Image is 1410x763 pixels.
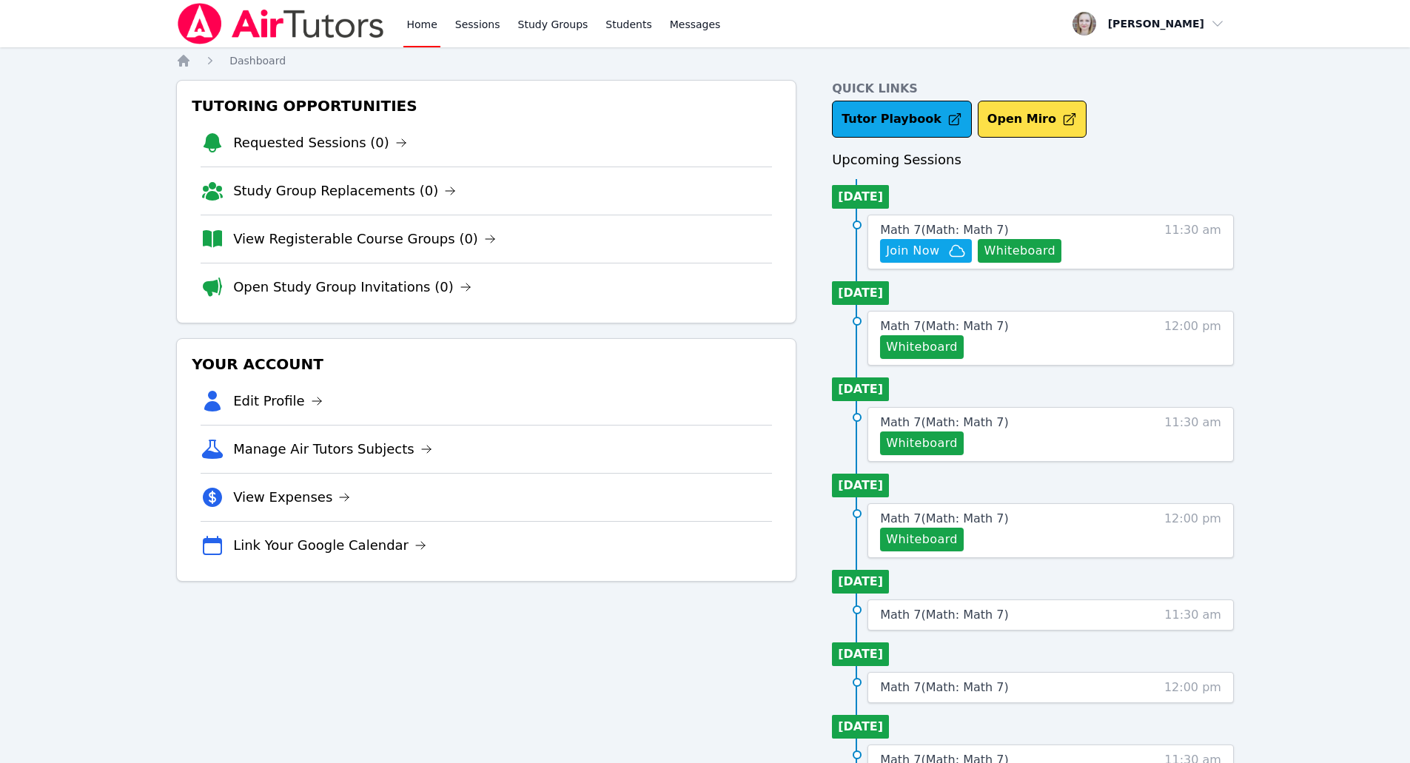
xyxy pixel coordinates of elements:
h4: Quick Links [832,80,1234,98]
button: Whiteboard [880,528,964,551]
a: Study Group Replacements (0) [233,181,456,201]
span: Math 7 ( Math: Math 7 ) [880,319,1009,333]
a: Link Your Google Calendar [233,535,426,556]
a: Manage Air Tutors Subjects [233,439,432,460]
button: Open Miro [978,101,1087,138]
span: Math 7 ( Math: Math 7 ) [880,223,1009,237]
li: [DATE] [832,377,889,401]
a: Math 7(Math: Math 7) [880,221,1009,239]
button: Join Now [880,239,972,263]
a: Edit Profile [233,391,323,411]
button: Whiteboard [978,239,1061,263]
span: 12:00 pm [1164,679,1221,696]
a: Math 7(Math: Math 7) [880,317,1009,335]
span: 12:00 pm [1164,510,1221,551]
span: Messages [670,17,721,32]
span: 11:30 am [1164,414,1221,455]
a: Math 7(Math: Math 7) [880,679,1009,696]
a: Math 7(Math: Math 7) [880,414,1009,431]
li: [DATE] [832,570,889,594]
li: [DATE] [832,642,889,666]
a: View Expenses [233,487,350,508]
h3: Upcoming Sessions [832,149,1234,170]
span: Math 7 ( Math: Math 7 ) [880,608,1009,622]
a: View Registerable Course Groups (0) [233,229,496,249]
a: Math 7(Math: Math 7) [880,510,1009,528]
a: Dashboard [229,53,286,68]
span: Math 7 ( Math: Math 7 ) [880,680,1009,694]
h3: Tutoring Opportunities [189,93,784,119]
span: Math 7 ( Math: Math 7 ) [880,415,1009,429]
span: 12:00 pm [1164,317,1221,359]
button: Whiteboard [880,335,964,359]
h3: Your Account [189,351,784,377]
button: Whiteboard [880,431,964,455]
span: Dashboard [229,55,286,67]
a: Requested Sessions (0) [233,132,407,153]
span: Math 7 ( Math: Math 7 ) [880,511,1009,525]
a: Tutor Playbook [832,101,972,138]
span: 11:30 am [1164,606,1221,624]
nav: Breadcrumb [176,53,1234,68]
span: 11:30 am [1164,221,1221,263]
img: Air Tutors [176,3,386,44]
li: [DATE] [832,281,889,305]
span: Join Now [886,242,939,260]
a: Math 7(Math: Math 7) [880,606,1009,624]
a: Open Study Group Invitations (0) [233,277,471,298]
li: [DATE] [832,715,889,739]
li: [DATE] [832,474,889,497]
li: [DATE] [832,185,889,209]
